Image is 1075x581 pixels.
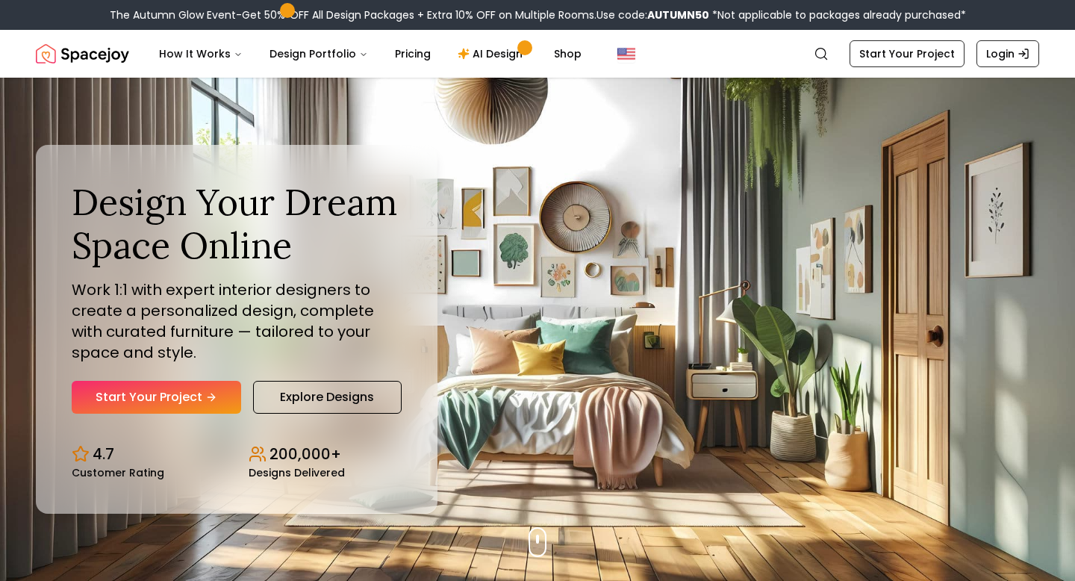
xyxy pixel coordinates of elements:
[446,39,539,69] a: AI Design
[647,7,709,22] b: AUTUMN50
[36,30,1039,78] nav: Global
[110,7,966,22] div: The Autumn Glow Event-Get 50% OFF All Design Packages + Extra 10% OFF on Multiple Rooms.
[72,467,164,478] small: Customer Rating
[72,381,241,414] a: Start Your Project
[258,39,380,69] button: Design Portfolio
[72,279,402,363] p: Work 1:1 with expert interior designers to create a personalized design, complete with curated fu...
[596,7,709,22] span: Use code:
[147,39,255,69] button: How It Works
[249,467,345,478] small: Designs Delivered
[850,40,965,67] a: Start Your Project
[147,39,593,69] nav: Main
[269,444,341,465] p: 200,000+
[93,444,114,465] p: 4.7
[976,40,1039,67] a: Login
[72,432,402,478] div: Design stats
[36,39,129,69] a: Spacejoy
[253,381,402,414] a: Explore Designs
[72,181,402,267] h1: Design Your Dream Space Online
[617,45,635,63] img: United States
[36,39,129,69] img: Spacejoy Logo
[709,7,966,22] span: *Not applicable to packages already purchased*
[383,39,443,69] a: Pricing
[542,39,593,69] a: Shop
